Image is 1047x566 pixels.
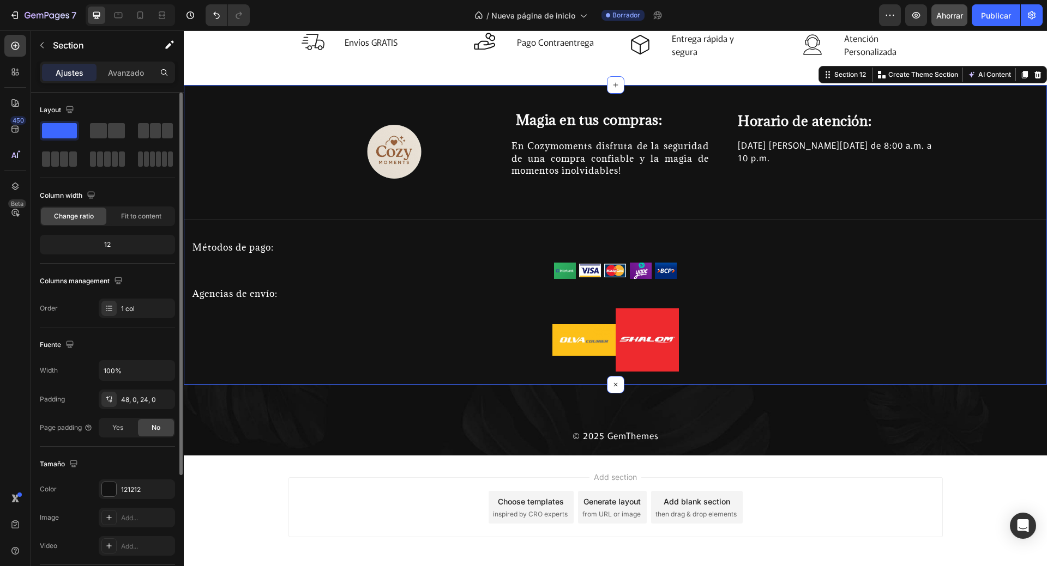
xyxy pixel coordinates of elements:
p: [DATE] [PERSON_NAME][DATE] de 8:00 a.m. a 10 p.m. [554,108,751,133]
div: Generate layout [400,465,457,477]
p: Horario de atención: [554,82,751,99]
font: Ajustes [56,68,83,77]
p: En Cozymoments disfruta de la seguridad de una compra confiable y la magia de momentos inolvidables! [328,109,525,146]
font: Borrador [612,11,640,19]
button: Publicar [972,4,1020,26]
img: gempages_580216189733569284-1d967698-88c3-44eb-9d75-3a48fbfbd2b9.jpg [369,294,432,325]
p: Métodos de pago: [9,211,855,223]
div: Width [40,366,58,375]
font: Avanzado [108,68,144,77]
h2: Magia en tus compras: [332,81,531,98]
div: 12 [42,237,173,252]
p: Agencias de envío: [9,257,855,269]
font: 7 [71,10,76,21]
div: Column width [40,188,98,203]
div: Layout [40,103,76,118]
p: © 2025 GemThemes [106,399,758,411]
div: Add... [121,513,172,523]
span: No [152,423,160,433]
div: Deshacer/Rehacer [206,4,250,26]
img: Visa [395,233,417,247]
font: Ahorrar [936,11,963,20]
button: 7 [4,4,81,26]
font: 450 [13,117,24,124]
font: Tamaño [40,460,65,468]
span: then drag & drop elements [472,479,553,489]
div: Add... [121,541,172,551]
span: from URL or image [399,479,457,489]
div: Padding [40,394,65,404]
div: Color [40,484,57,494]
img: ApplePay [432,278,495,341]
div: Section 12 [648,39,684,49]
span: Change ratio [54,211,94,221]
div: Video [40,541,57,551]
img: PayPal [370,232,392,248]
div: 121212 [121,485,172,495]
span: Add section [406,441,458,452]
div: Add blank section [480,465,546,477]
img: GPay [471,232,493,248]
p: Section [53,39,142,52]
img: MasterCard [420,233,442,247]
img: ApplePay [446,232,468,248]
span: Fit to content [121,211,161,221]
font: Nueva página de inicio [491,11,575,20]
div: Order [40,303,58,313]
iframe: Área de diseño [184,31,1047,566]
button: AI Content [781,38,829,51]
div: Choose templates [314,465,380,477]
span: inspired by CRO experts [309,479,384,489]
span: Yes [112,423,123,433]
font: Beta [11,200,23,208]
div: Image [40,513,59,522]
div: 48, 0, 24, 0 [121,395,172,405]
font: Publicar [981,11,1011,20]
div: 1 col [121,304,172,314]
p: Create Theme Section [705,39,774,49]
input: Auto [99,361,174,380]
font: Fuente [40,340,61,349]
div: Page padding [40,423,93,433]
div: Columns management [40,274,125,289]
button: Ahorrar [931,4,967,26]
div: Abrir Intercom Messenger [1010,513,1036,539]
font: / [486,11,489,20]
